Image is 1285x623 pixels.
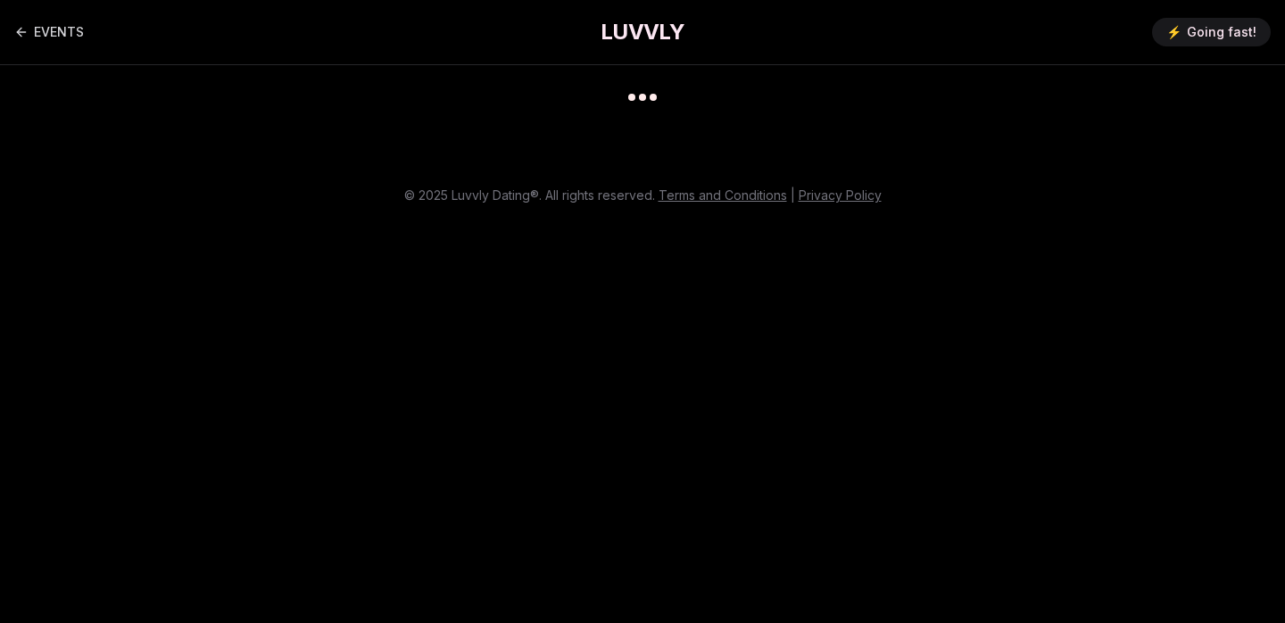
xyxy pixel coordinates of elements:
a: Back to events [14,14,84,50]
a: Privacy Policy [799,187,882,203]
a: LUVVLY [601,18,684,46]
a: Terms and Conditions [659,187,787,203]
span: | [791,187,795,203]
span: Going fast! [1187,23,1256,41]
span: ⚡️ [1166,23,1181,41]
